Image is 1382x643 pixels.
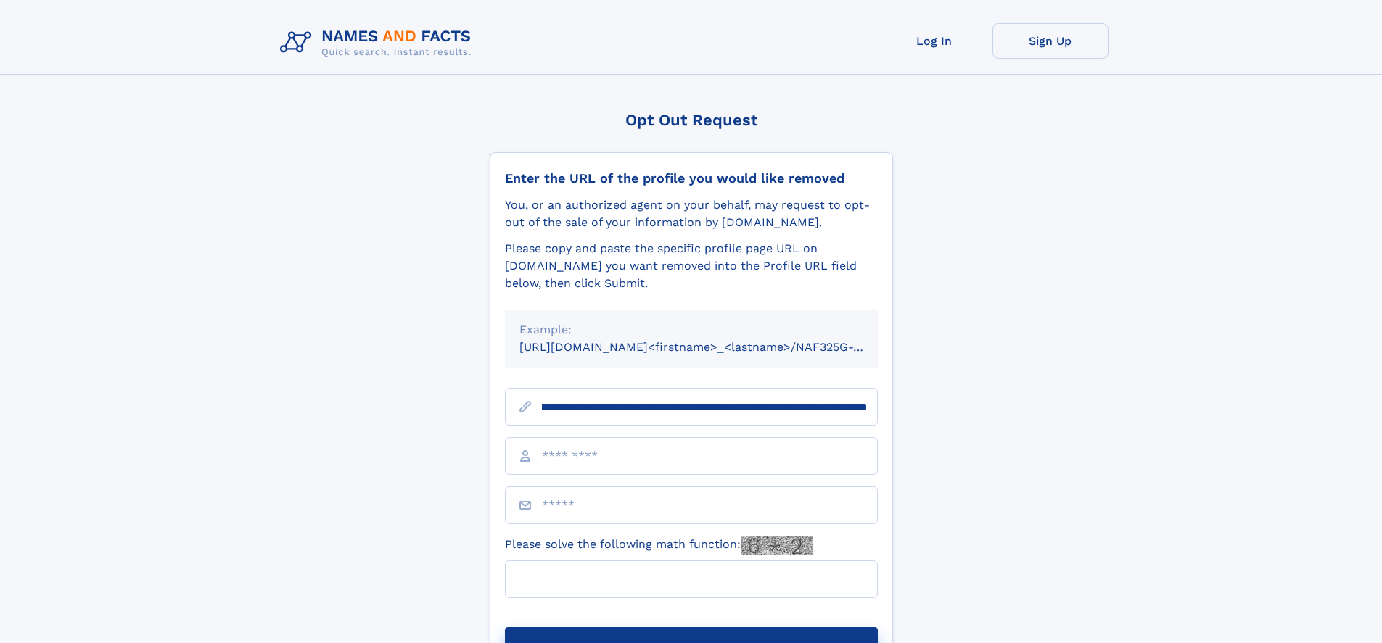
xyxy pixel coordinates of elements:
[505,536,813,555] label: Please solve the following math function:
[519,321,863,339] div: Example:
[490,111,893,129] div: Opt Out Request
[876,23,992,59] a: Log In
[505,196,878,231] div: You, or an authorized agent on your behalf, may request to opt-out of the sale of your informatio...
[505,240,878,292] div: Please copy and paste the specific profile page URL on [DOMAIN_NAME] you want removed into the Pr...
[505,170,878,186] div: Enter the URL of the profile you would like removed
[519,340,905,354] small: [URL][DOMAIN_NAME]<firstname>_<lastname>/NAF325G-xxxxxxxx
[274,23,483,62] img: Logo Names and Facts
[992,23,1109,59] a: Sign Up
